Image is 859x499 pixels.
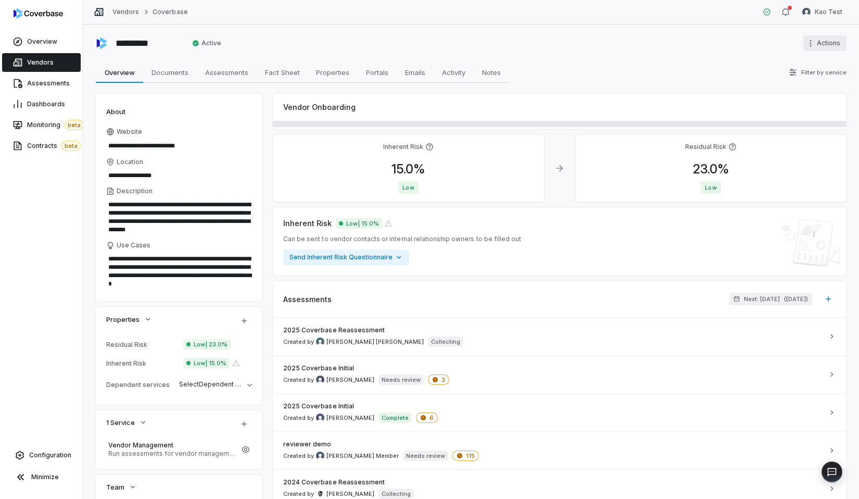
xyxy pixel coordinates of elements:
img: David Gold avatar [316,376,324,384]
span: Low [701,181,721,194]
a: reviewer demoCreated by Amanda Member avatar[PERSON_NAME] MemberNeeds review115 [273,431,847,469]
img: Kao Test avatar [802,8,811,16]
span: Created by [283,452,399,460]
span: Created by [283,338,424,346]
span: Low | 15.0% [183,358,230,368]
span: 1 Service [106,418,135,427]
span: Created by [283,490,374,498]
span: Use Cases [117,241,150,250]
button: Next: [DATE]([DATE]) [729,293,812,305]
p: Collecting [382,490,411,498]
a: Assessments [2,74,81,93]
span: Kao Test [815,8,842,16]
button: Send Inherent Risk Questionnaire [283,250,409,265]
div: Residual Risk [106,341,175,348]
a: 2025 Coverbase ReassessmentCreated by Gage Krause avatar[PERSON_NAME] [PERSON_NAME]Collecting [273,318,847,355]
span: Fact Sheet [261,66,304,79]
span: Assessments [201,66,252,79]
a: Vendors [2,53,81,72]
span: Inherent Risk [283,218,332,229]
button: More actions [803,35,847,51]
span: Next: [DATE] [744,295,780,303]
a: Configuration [4,446,79,465]
span: Assessments [27,79,70,88]
span: Notes [478,66,505,79]
span: Properties [312,66,353,79]
button: Team [103,478,140,496]
span: Vendor Onboarding [283,102,356,113]
span: 2025 Coverbase Initial [283,364,354,372]
p: Needs review [406,452,445,460]
span: reviewer demo [283,440,332,448]
span: 23.0 % [685,161,738,177]
span: Configuration [29,451,71,459]
h4: Residual Risk [685,143,726,151]
span: Website [117,128,142,136]
div: Dependent services [106,381,175,389]
img: Amanda Pettenati avatar [316,414,324,422]
span: Monitoring [27,120,84,130]
p: Collecting [431,338,460,346]
span: [PERSON_NAME] [PERSON_NAME] [326,338,424,346]
img: logo-D7KZi-bG.svg [14,8,63,19]
button: Kao Test avatarKao Test [796,4,849,20]
span: [PERSON_NAME] [326,414,374,422]
span: Overview [27,38,57,46]
button: Filter by service [786,63,850,82]
span: Assessments [283,294,332,305]
span: [PERSON_NAME] [326,376,374,384]
span: beta [65,120,84,130]
input: Website [106,139,234,153]
span: 115 [452,451,479,461]
span: 15.0 % [383,161,434,177]
span: Low | 23.0% [183,339,231,350]
span: 2025 Coverbase Reassessment [283,326,385,334]
a: Monitoringbeta [2,116,81,134]
button: Minimize [4,467,79,488]
button: 1 Service [103,413,150,432]
h4: Inherent Risk [383,143,423,151]
p: Needs review [382,376,421,384]
span: 3 [428,375,449,385]
span: Portals [362,66,393,79]
span: Properties [106,315,140,324]
span: Run assessments for vendor management [108,450,235,458]
span: 6 [416,413,438,423]
span: Emails [401,66,429,79]
span: Dashboards [27,100,65,108]
span: [PERSON_NAME] [326,490,374,498]
a: Vendor ManagementRun assessments for vendor management [106,438,237,461]
a: Overview [2,32,81,51]
textarea: Description [106,197,252,237]
span: Vendors [27,58,54,67]
span: Low | 15.0% [336,218,382,229]
span: Team [106,482,124,492]
img: Gage Krause avatar [316,338,324,346]
img: Gus Cuddy avatar [316,490,324,498]
span: beta [61,141,81,151]
span: Vendor Management [108,441,235,450]
a: 2025 Coverbase InitialCreated by Amanda Pettenati avatar[PERSON_NAME]Complete6 [273,393,847,431]
span: ( [DATE] ) [784,295,808,303]
span: Description [117,187,153,195]
span: Can be sent to vendor contacts or internal relationship owners to be filled out [283,235,521,243]
span: About [106,107,125,116]
a: Contractsbeta [2,136,81,155]
span: Documents [147,66,193,79]
textarea: Use Cases [106,252,252,291]
span: Location [117,158,143,166]
div: Inherent Risk [106,359,179,367]
a: 2025 Coverbase InitialCreated by David Gold avatar[PERSON_NAME]Needs review3 [273,355,847,393]
span: Overview [100,66,139,79]
input: Location [106,168,252,183]
a: Vendors [112,8,139,16]
span: Created by [283,414,374,422]
a: Dashboards [2,95,81,114]
span: Active [192,39,221,47]
span: Low [398,181,418,194]
span: Select Dependent services [179,380,262,388]
span: Contracts [27,141,81,151]
span: 2024 Coverbase Reassessment [283,478,385,486]
a: Coverbase [153,8,187,16]
span: 2025 Coverbase Initial [283,402,354,410]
